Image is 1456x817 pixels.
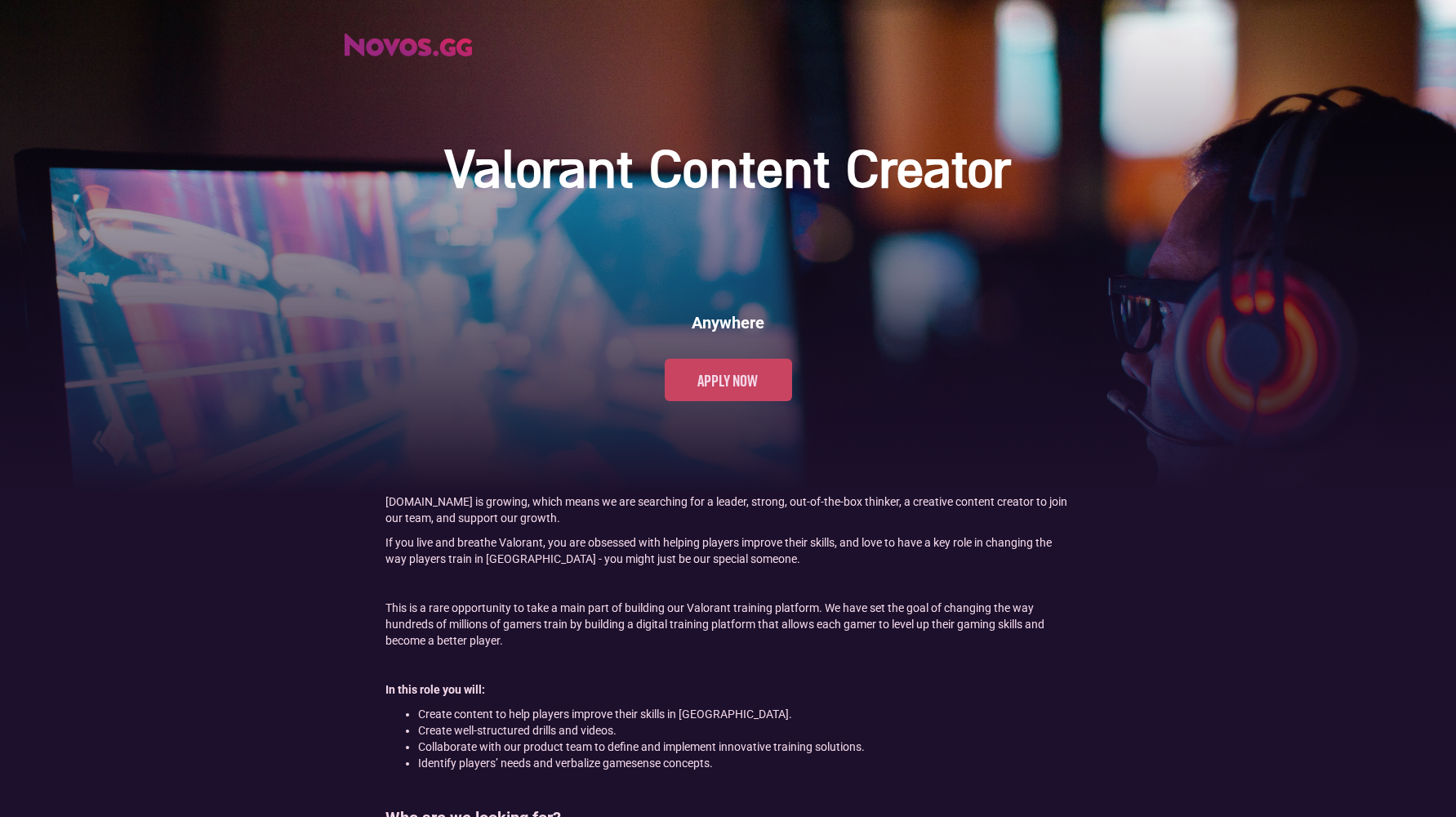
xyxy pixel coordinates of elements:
[446,141,1010,205] h1: Valorant Content Creator
[418,706,1071,722] li: Create content to help players improve their skills in [GEOGRAPHIC_DATA].
[692,311,764,334] h6: Anywhere
[385,600,1071,649] p: This is a rare opportunity to take a main part of building our Valorant training platform. We hav...
[385,575,1071,592] p: ‍
[385,683,485,696] strong: In this role you will:
[385,657,1071,673] p: ‍
[418,739,1071,755] li: Collaborate with our product team to define and implement innovative training solutions.
[385,493,1071,526] p: [DOMAIN_NAME] is growing, which means we are searching for a leader, strong, out-of-the-box think...
[665,359,792,401] a: Apply now
[418,722,1071,739] li: Create well-structured drills and videos.
[418,755,1071,771] li: Identify players’ needs and verbalize gamesense concepts.
[385,534,1071,567] p: If you live and breathe Valorant, you are obsessed with helping players improve their skills, and...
